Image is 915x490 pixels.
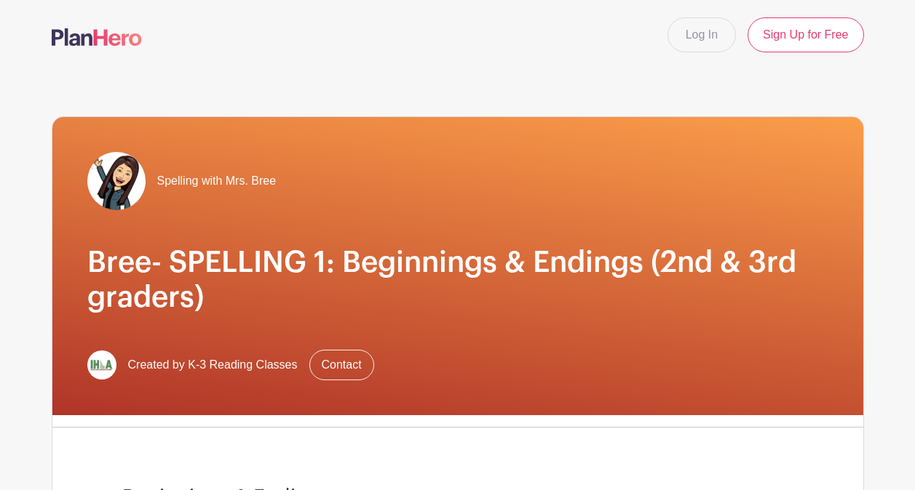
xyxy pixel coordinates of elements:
[309,350,374,380] a: Contact
[157,172,277,190] span: Spelling with Mrs. Bree
[668,17,736,52] a: Log In
[87,350,116,379] img: IHLA%20white%20logo_NEW.png
[87,152,146,210] img: Mrs%20Bree%20icon.png
[87,245,828,315] h1: Bree- SPELLING 1: Beginnings & Endings (2nd & 3rd graders)
[128,356,298,374] span: Created by K-3 Reading Classes
[52,28,142,46] img: logo-507f7623f17ff9eddc593b1ce0a138ce2505c220e1c5a4e2b4648c50719b7d32.svg
[748,17,863,52] a: Sign Up for Free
